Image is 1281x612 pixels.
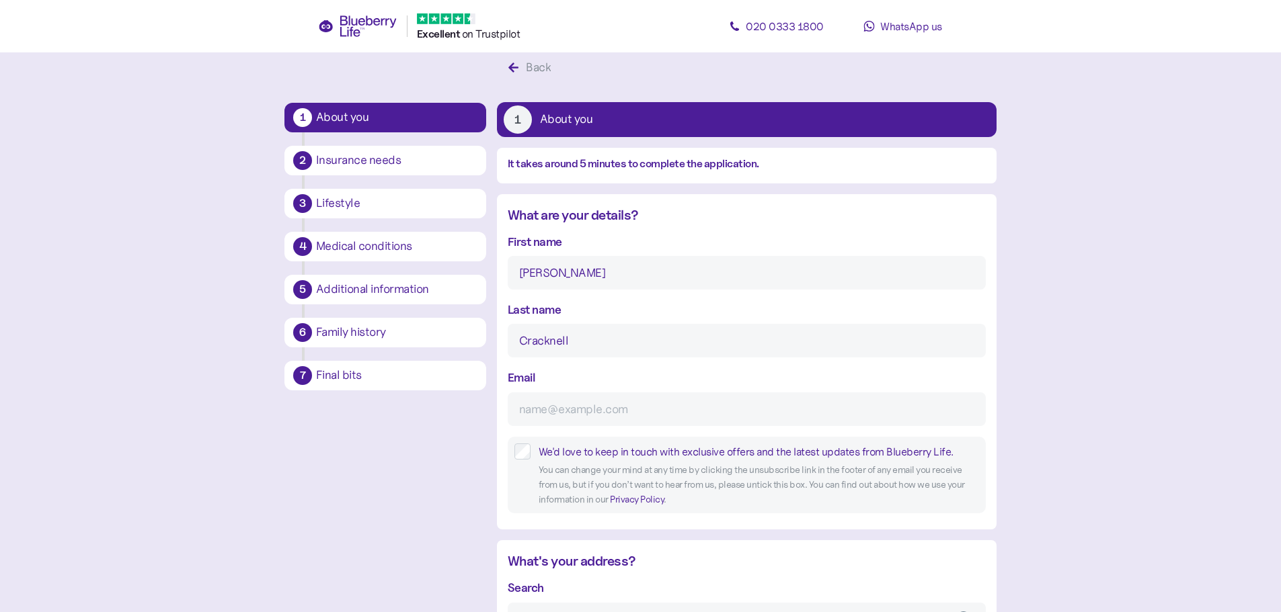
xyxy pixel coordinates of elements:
[316,326,477,339] div: Family history
[508,205,986,226] div: What are your details?
[316,283,477,296] div: Additional information
[284,232,486,261] button: 4Medical conditions
[508,392,986,426] input: name@example.com
[293,151,312,170] div: 2
[504,105,532,134] div: 1
[508,551,986,572] div: What's your address?
[508,232,562,251] label: First name
[293,108,312,127] div: 1
[539,463,979,507] div: You can change your mind at any time by clicking the unsubscribe link in the footer of any email ...
[508,300,561,318] label: Last name
[526,58,551,77] div: Back
[293,237,312,256] div: 4
[316,155,477,167] div: Insurance needs
[293,194,312,213] div: 3
[293,280,312,299] div: 5
[293,366,312,385] div: 7
[716,13,837,40] a: 020 0333 1800
[540,114,593,126] div: About you
[284,189,486,218] button: 3Lifestyle
[316,241,477,253] div: Medical conditions
[284,361,486,390] button: 7Final bits
[880,19,942,33] span: WhatsApp us
[293,323,312,342] div: 6
[508,368,536,386] label: Email
[462,27,520,40] span: on Trustpilot
[508,156,986,173] div: It takes around 5 minutes to complete the application.
[497,54,566,82] button: Back
[316,198,477,210] div: Lifestyle
[417,28,462,40] span: Excellent ️
[284,275,486,304] button: 5Additional information
[284,103,486,132] button: 1About you
[539,443,979,460] div: We'd love to keep in touch with exclusive offers and the latest updates from Blueberry Life.
[316,369,477,382] div: Final bits
[316,112,477,124] div: About you
[284,318,486,347] button: 6Family history
[497,102,997,137] button: 1About you
[746,19,824,33] span: 020 0333 1800
[284,146,486,175] button: 2Insurance needs
[508,578,544,597] label: Search
[610,493,664,505] a: Privacy Policy
[843,13,964,40] a: WhatsApp us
